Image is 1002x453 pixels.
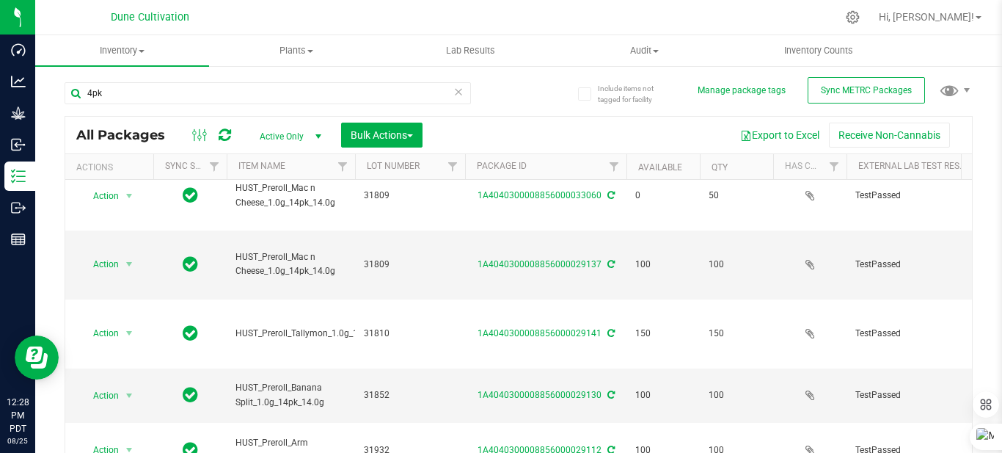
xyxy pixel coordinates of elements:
[855,388,984,402] span: TestPassed
[364,258,456,272] span: 31809
[605,190,615,200] span: Sync from Compliance System
[383,35,557,66] a: Lab Results
[183,385,198,405] span: In Sync
[709,327,764,341] span: 150
[855,258,984,272] span: TestPassed
[858,161,973,171] a: External Lab Test Result
[351,129,413,141] span: Bulk Actions
[11,43,26,57] inline-svg: Dashboard
[364,327,456,341] span: 31810
[712,162,728,173] a: Qty
[453,82,464,101] span: Clear
[80,254,120,275] span: Action
[120,186,139,206] span: select
[7,435,29,446] p: 08/25
[477,161,527,171] a: Package ID
[821,85,912,95] span: Sync METRC Packages
[709,258,764,272] span: 100
[238,161,285,171] a: Item Name
[635,388,691,402] span: 100
[426,44,515,57] span: Lab Results
[111,11,189,23] span: Dune Cultivation
[120,385,139,406] span: select
[364,189,456,203] span: 31809
[773,154,846,180] th: Has COA
[183,323,198,344] span: In Sync
[605,328,615,338] span: Sync from Compliance System
[80,323,120,344] span: Action
[731,123,829,148] button: Export to Excel
[478,259,601,269] a: 1A4040300008856000029137
[15,336,59,380] iframe: Resource center
[165,161,222,171] a: Sync Status
[598,83,671,105] span: Include items not tagged for facility
[855,189,984,203] span: TestPassed
[11,137,26,152] inline-svg: Inbound
[605,259,615,269] span: Sync from Compliance System
[331,154,355,179] a: Filter
[235,181,346,209] span: HUST_Preroll_Mac n Cheese_1.0g_14pk_14.0g
[76,162,147,173] div: Actions
[558,44,731,57] span: Audit
[80,186,120,206] span: Action
[635,327,691,341] span: 150
[478,390,601,400] a: 1A4040300008856000029130
[709,388,764,402] span: 100
[210,44,382,57] span: Plants
[698,84,786,97] button: Manage package tags
[11,232,26,247] inline-svg: Reports
[709,189,764,203] span: 50
[183,185,198,206] span: In Sync
[829,123,950,148] button: Receive Non-Cannabis
[341,123,423,148] button: Bulk Actions
[120,254,139,275] span: select
[635,189,691,203] span: 0
[638,162,682,173] a: Available
[764,44,873,57] span: Inventory Counts
[7,396,29,435] p: 12:28 PM PDT
[822,154,846,179] a: Filter
[478,328,601,338] a: 1A4040300008856000029141
[65,82,471,104] input: Search Package ID, Item Name, SKU, Lot or Part Number...
[364,388,456,402] span: 31852
[235,327,399,341] span: HUST_Preroll_Tallymon_1.0g_14pk_14.0g
[76,127,180,143] span: All Packages
[367,161,420,171] a: Lot Number
[183,254,198,275] span: In Sync
[120,323,139,344] span: select
[808,77,925,104] button: Sync METRC Packages
[879,11,974,23] span: Hi, [PERSON_NAME]!
[844,10,862,24] div: Manage settings
[602,154,626,179] a: Filter
[235,250,346,278] span: HUST_Preroll_Mac n Cheese_1.0g_14pk_14.0g
[35,44,209,57] span: Inventory
[635,258,691,272] span: 100
[605,390,615,400] span: Sync from Compliance System
[478,190,601,200] a: 1A4040300008856000033060
[11,200,26,215] inline-svg: Outbound
[202,154,227,179] a: Filter
[209,35,383,66] a: Plants
[11,169,26,184] inline-svg: Inventory
[441,154,465,179] a: Filter
[855,327,984,341] span: TestPassed
[80,385,120,406] span: Action
[11,74,26,89] inline-svg: Analytics
[11,106,26,120] inline-svg: Grow
[731,35,905,66] a: Inventory Counts
[557,35,731,66] a: Audit
[35,35,209,66] a: Inventory
[235,381,346,409] span: HUST_Preroll_Banana Split_1.0g_14pk_14.0g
